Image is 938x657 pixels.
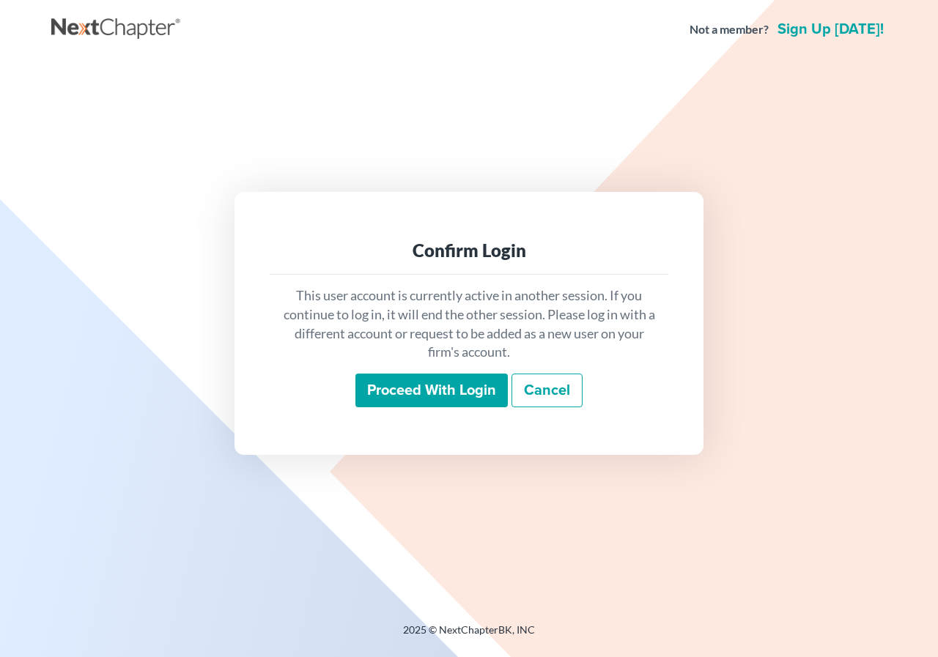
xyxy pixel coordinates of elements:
a: Cancel [512,374,583,407]
p: This user account is currently active in another session. If you continue to log in, it will end ... [281,286,657,362]
a: Sign up [DATE]! [775,22,887,37]
strong: Not a member? [690,21,769,38]
input: Proceed with login [355,374,508,407]
div: Confirm Login [281,239,657,262]
div: 2025 © NextChapterBK, INC [51,623,887,649]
